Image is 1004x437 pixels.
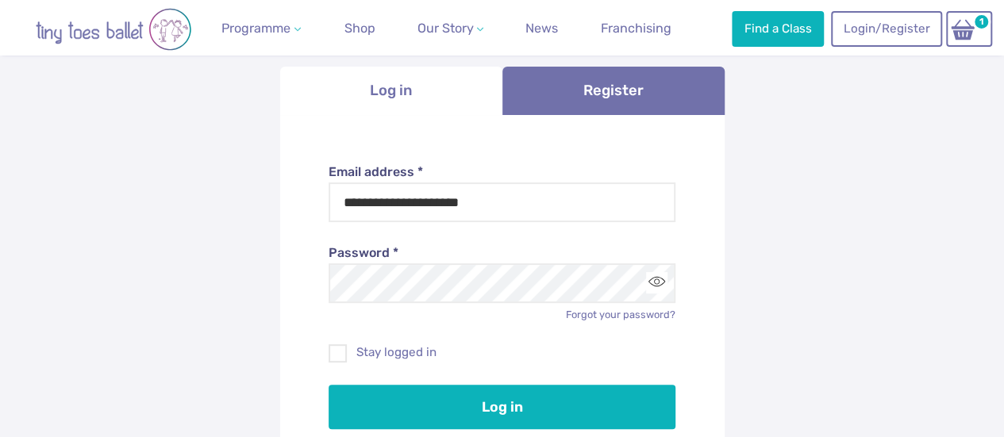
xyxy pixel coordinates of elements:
button: Log in [329,385,675,429]
a: Login/Register [831,11,942,46]
span: Programme [221,21,290,36]
span: 1 [972,13,991,31]
a: 1 [946,11,992,47]
span: News [525,21,558,36]
label: Email address * [329,163,675,181]
span: Our Story [417,21,473,36]
span: Shop [344,21,375,36]
a: Franchising [594,13,678,44]
a: Our Story [410,13,490,44]
span: Franchising [601,21,671,36]
a: Shop [338,13,382,44]
a: Forgot your password? [566,309,675,320]
label: Stay logged in [329,344,675,361]
img: tiny toes ballet [18,8,209,51]
a: Register [502,67,725,115]
a: News [519,13,564,44]
button: Toggle password visibility [646,272,667,293]
label: Password * [329,244,675,262]
a: Programme [215,13,307,44]
a: Find a Class [732,11,824,46]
